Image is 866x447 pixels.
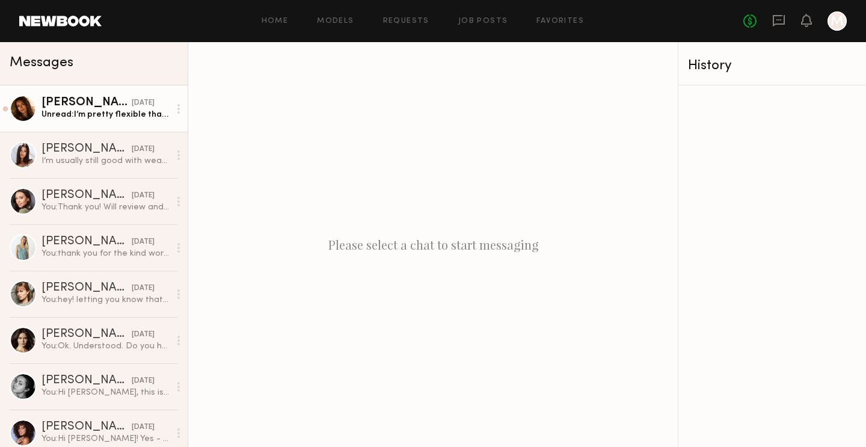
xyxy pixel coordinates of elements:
[41,155,170,167] div: I’m usually still good with wearing size small for the most part though
[132,190,155,202] div: [DATE]
[41,375,132,387] div: [PERSON_NAME]
[828,11,847,31] a: M
[41,328,132,341] div: [PERSON_NAME]
[41,282,132,294] div: [PERSON_NAME]
[41,248,170,259] div: You: thank you for the kind words! and congrats! i have a [DEMOGRAPHIC_DATA] so i understand what...
[132,283,155,294] div: [DATE]
[41,109,170,120] div: Unread: I’m pretty flexible that week! I’ll probably bartend [DATE] night so [DATE] [DATE] or [DA...
[383,17,429,25] a: Requests
[688,59,856,73] div: History
[41,341,170,352] div: You: Ok. Understood. Do you have an Instagram or other photos you can share? I have an opening fo...
[317,17,354,25] a: Models
[262,17,289,25] a: Home
[132,97,155,109] div: [DATE]
[41,190,132,202] div: [PERSON_NAME]
[536,17,584,25] a: Favorites
[10,56,73,70] span: Messages
[41,433,170,445] div: You: Hi [PERSON_NAME]! Yes - Sitano! [DATE] is the official date. Do you live in [GEOGRAPHIC_DATA...
[41,97,132,109] div: [PERSON_NAME]
[41,236,132,248] div: [PERSON_NAME]
[132,144,155,155] div: [DATE]
[41,202,170,213] div: You: Thank you! Will review and get back you!
[41,294,170,306] div: You: hey! letting you know that ive been contacting newbook to edit the payment to $450 v. $600. ...
[132,329,155,341] div: [DATE]
[41,421,132,433] div: [PERSON_NAME]
[41,143,132,155] div: [PERSON_NAME]
[132,375,155,387] div: [DATE]
[132,422,155,433] div: [DATE]
[132,236,155,248] div: [DATE]
[458,17,508,25] a: Job Posts
[41,387,170,398] div: You: Hi [PERSON_NAME], this is [PERSON_NAME] with [PERSON_NAME]. I just sent you an email to chec...
[188,42,678,447] div: Please select a chat to start messaging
